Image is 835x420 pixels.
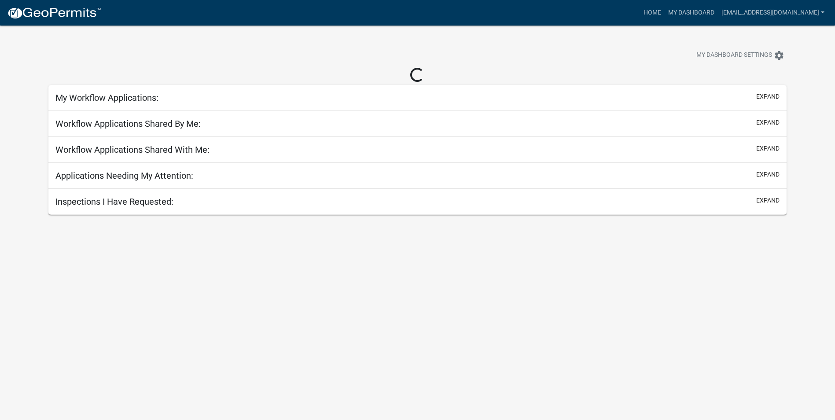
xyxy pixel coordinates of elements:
[756,92,780,101] button: expand
[774,50,784,61] i: settings
[756,144,780,153] button: expand
[55,92,158,103] h5: My Workflow Applications:
[756,196,780,205] button: expand
[55,144,210,155] h5: Workflow Applications Shared With Me:
[696,50,772,61] span: My Dashboard Settings
[756,170,780,179] button: expand
[55,118,201,129] h5: Workflow Applications Shared By Me:
[756,118,780,127] button: expand
[665,4,718,21] a: My Dashboard
[718,4,828,21] a: [EMAIL_ADDRESS][DOMAIN_NAME]
[55,170,193,181] h5: Applications Needing My Attention:
[689,47,791,64] button: My Dashboard Settingssettings
[55,196,173,207] h5: Inspections I Have Requested:
[640,4,665,21] a: Home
